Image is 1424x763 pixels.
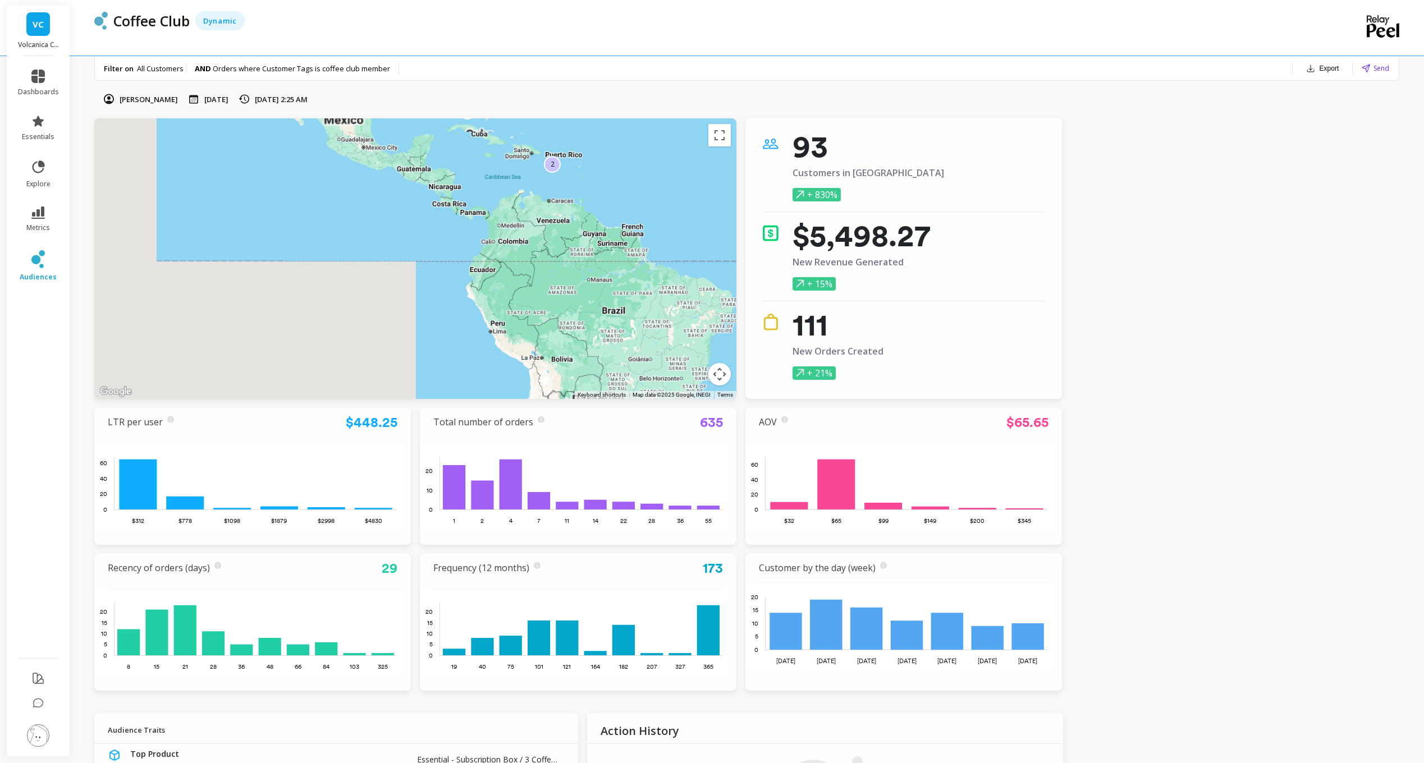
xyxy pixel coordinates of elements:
[204,94,228,104] p: [DATE]
[18,40,59,49] p: Volcanica Coffee
[1373,63,1389,73] span: Send
[27,724,49,747] img: profile picture
[346,414,397,430] a: $448.25
[255,94,308,104] p: [DATE] 2:25 AM
[1006,414,1048,430] a: $65.65
[97,384,134,399] img: Google
[708,124,731,146] button: Toggle fullscreen view
[578,391,626,399] button: Keyboard shortcuts
[793,257,931,267] p: New Revenue Generated
[120,94,178,104] p: [PERSON_NAME]
[633,392,711,398] span: Map data ©2025 Google, INEGI
[703,560,723,576] a: 173
[20,273,57,282] span: audiences
[793,135,944,158] p: 93
[717,392,733,398] a: Terms (opens in new tab)
[700,414,723,430] a: 635
[1362,63,1389,73] button: Send
[130,748,179,760] span: Top Product
[195,63,213,73] strong: AND
[97,384,134,399] a: Open this area in Google Maps (opens a new window)
[433,562,529,574] a: Frequency (12 months)
[213,63,390,73] span: Orders where Customer Tags is coffee club member
[433,416,533,428] a: Total number of orders
[793,346,883,356] p: New Orders Created
[137,63,184,73] span: All Customers
[382,560,397,576] a: 29
[793,366,836,380] p: + 21%
[793,277,836,291] p: + 15%
[26,223,50,232] span: metrics
[108,562,210,574] a: Recency of orders (days)
[551,159,555,169] p: 2
[759,562,876,574] a: Customer by the day (week)
[793,168,944,178] p: Customers in [GEOGRAPHIC_DATA]
[793,188,841,201] p: + 830%
[793,224,931,247] p: $5,498.27
[18,88,59,96] span: dashboards
[1302,61,1344,76] button: Export
[708,363,731,385] button: Map camera controls
[762,224,779,241] img: icon
[195,11,245,30] div: Dynamic
[762,135,779,152] img: icon
[762,314,779,330] img: icon
[108,720,165,737] label: Audience Traits
[94,12,108,30] img: header icon
[108,748,121,762] img: cube.svg
[26,180,51,189] span: explore
[22,132,54,141] span: essentials
[759,416,777,428] a: AOV
[113,11,190,30] p: Coffee Club
[601,721,679,736] p: Action History
[793,314,883,336] p: 111
[108,416,163,428] a: LTR per user
[104,63,134,73] p: Filter on
[33,18,44,31] span: VC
